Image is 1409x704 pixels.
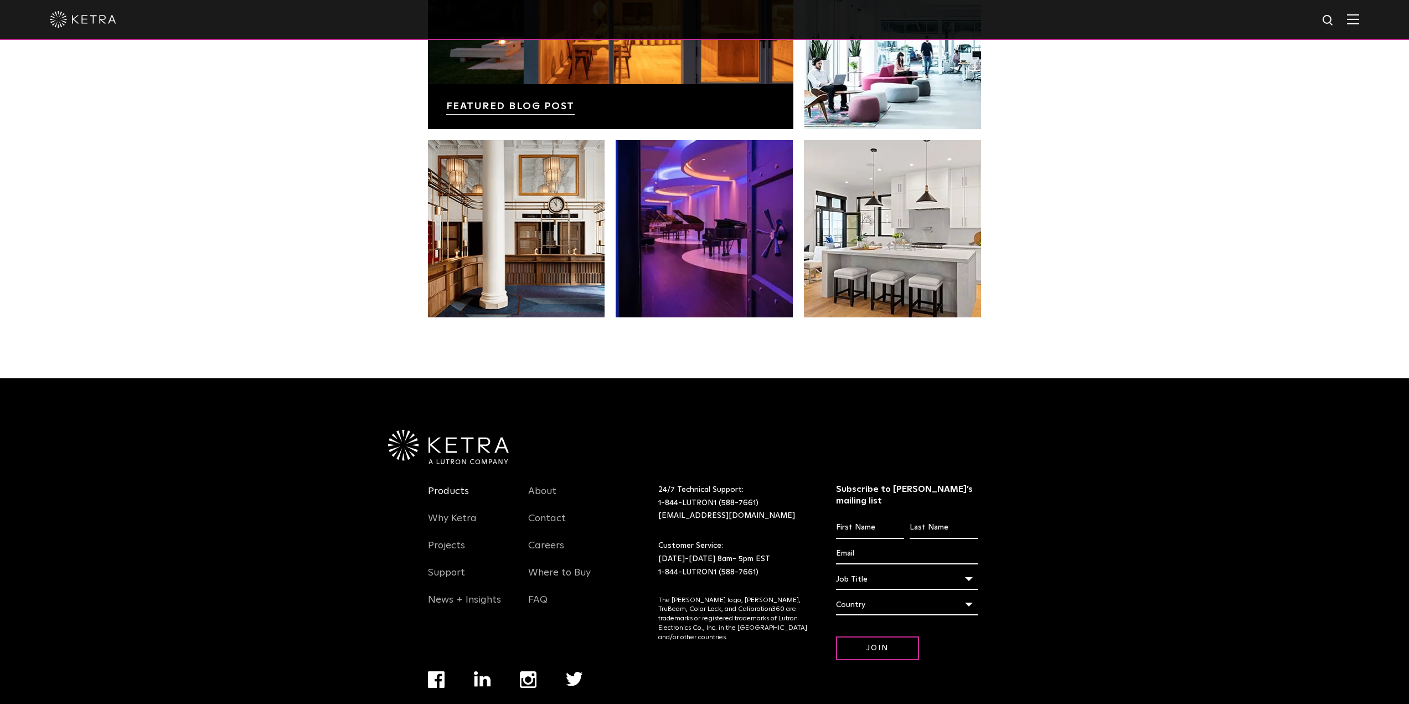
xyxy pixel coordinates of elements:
[528,484,612,619] div: Navigation Menu
[528,594,548,619] a: FAQ
[658,539,808,579] p: Customer Service: [DATE]-[DATE] 8am- 5pm EST
[50,11,116,28] img: ketra-logo-2019-white
[658,484,808,523] p: 24/7 Technical Support:
[428,512,477,538] a: Why Ketra
[658,568,758,576] a: 1-844-LUTRON1 (588-7661)
[428,484,512,619] div: Navigation Menu
[1322,14,1335,28] img: search icon
[836,517,904,538] input: First Name
[658,512,795,520] a: [EMAIL_ADDRESS][DOMAIN_NAME]
[428,594,501,619] a: News + Insights
[1347,14,1359,24] img: Hamburger%20Nav.svg
[836,569,978,590] div: Job Title
[658,596,808,643] p: The [PERSON_NAME] logo, [PERSON_NAME], TruBeam, Color Lock, and Calibration360 are trademarks or ...
[428,567,465,592] a: Support
[528,512,566,538] a: Contact
[528,485,556,511] a: About
[836,484,978,507] h3: Subscribe to [PERSON_NAME]’s mailing list
[836,636,919,660] input: Join
[836,543,978,564] input: Email
[474,671,491,687] img: linkedin
[910,517,978,538] input: Last Name
[836,594,978,615] div: Country
[428,485,469,511] a: Products
[566,672,583,686] img: twitter
[388,430,509,464] img: Ketra-aLutronCo_White_RGB
[528,539,564,565] a: Careers
[428,671,445,688] img: facebook
[520,671,536,688] img: instagram
[528,567,591,592] a: Where to Buy
[658,499,758,507] a: 1-844-LUTRON1 (588-7661)
[428,539,465,565] a: Projects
